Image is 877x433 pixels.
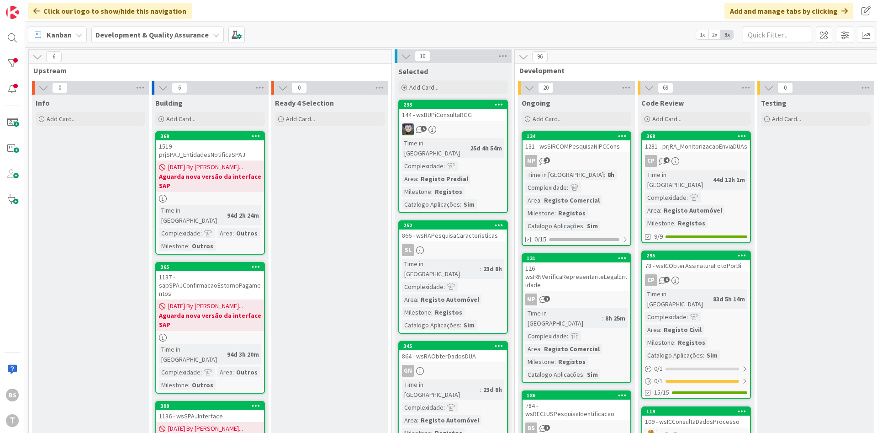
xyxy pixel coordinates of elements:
[36,98,50,107] span: Info
[538,82,554,93] span: 20
[525,357,555,367] div: Milestone
[159,367,201,377] div: Complexidade
[480,264,481,274] span: :
[168,301,243,311] span: [DATE] By [PERSON_NAME]...
[399,221,507,241] div: 252866 - wsRAPesquisaCaracteristicas
[156,402,264,422] div: 3901136 - wsSPAJInterface
[642,260,750,272] div: 78 - wsICObterAssinaturaFotoPorBi
[522,253,631,383] a: 131126 - wsIRNVerificaRepresentanteLegalEntidadeMPTime in [GEOGRAPHIC_DATA]:8h 25mComplexidade:Ar...
[399,101,507,121] div: 233144 - wsBUPiConsultaRGG
[523,132,630,152] div: 134131 - wsSIRCOMPesquisaNIPCCons
[542,195,602,205] div: Registo Comercial
[523,391,630,400] div: 186
[168,162,243,172] span: [DATE] By [PERSON_NAME]...
[661,205,724,215] div: Registo Automóvel
[542,344,602,354] div: Registo Comercial
[480,385,481,395] span: :
[402,415,417,425] div: Area
[33,66,380,75] span: Upstream
[645,274,657,286] div: CP
[418,174,470,184] div: Registo Predial
[481,385,504,395] div: 23d 8h
[399,365,507,377] div: GN
[225,210,261,220] div: 94d 2h 24m
[721,30,733,39] span: 3x
[402,138,466,158] div: Time in [GEOGRAPHIC_DATA]
[645,192,687,203] div: Complexidade
[398,100,508,213] a: 233144 - wsBUPiConsultaRGGLSTime in [GEOGRAPHIC_DATA]:25d 4h 54mComplexidade:Area:Registo Predial...
[583,369,585,380] span: :
[201,228,202,238] span: :
[156,263,264,271] div: 365
[523,254,630,291] div: 131126 - wsIRNVerificaRepresentanteLegalEntidade
[674,218,676,228] span: :
[399,230,507,241] div: 866 - wsRAPesquisaCaracteristicas
[534,235,546,244] span: 0/15
[654,388,669,397] span: 15/15
[642,407,750,428] div: 119109 - wsICConsultaDadosProcesso
[642,251,750,272] div: 29578 - wsICObterAssinaturaFotoPorBi
[399,350,507,362] div: 864 - wsRAObterDadosDUA
[696,30,708,39] span: 1x
[402,307,431,317] div: Milestone
[468,143,504,153] div: 25d 4h 54m
[159,205,223,225] div: Time in [GEOGRAPHIC_DATA]
[642,416,750,428] div: 109 - wsICConsultaDadosProcesso
[664,277,670,283] span: 6
[641,251,751,399] a: 29578 - wsICObterAssinaturaFotoPorBiCPTime in [GEOGRAPHIC_DATA]:83d 5h 14mComplexidade:Area:Regis...
[703,350,704,360] span: :
[402,187,431,197] div: Milestone
[155,262,265,394] a: 3651137 - sapSPAJConfirmacaoEstornoPagamentos[DATE] By [PERSON_NAME]...Aguarda nova versão da int...
[523,140,630,152] div: 131 - wsSIRCOMPesquisaNIPCCons
[466,143,468,153] span: :
[523,254,630,262] div: 131
[658,82,673,93] span: 69
[642,363,750,374] div: 0/1
[402,282,444,292] div: Complexidade
[217,228,232,238] div: Area
[604,170,605,180] span: :
[166,115,195,123] span: Add Card...
[95,30,209,39] b: Development & Quality Assurance
[160,403,264,409] div: 390
[645,218,674,228] div: Milestone
[402,259,480,279] div: Time in [GEOGRAPHIC_DATA]
[645,155,657,167] div: CP
[234,367,260,377] div: Outros
[661,325,704,335] div: Registo Civil
[645,337,674,347] div: Milestone
[159,380,188,390] div: Milestone
[402,244,414,256] div: SL
[481,264,504,274] div: 23d 8h
[523,391,630,420] div: 186784 - wsRECLUSPesquisaIdentificacao
[444,402,445,412] span: :
[159,172,261,190] b: Aguarda nova versão da interface SAP
[275,98,334,107] span: Ready 4 Selection
[642,140,750,152] div: 1281 - prjRA_MonitorizacaoEnviaDUAs
[460,320,461,330] span: :
[402,199,460,209] div: Catalogo Aplicações
[159,311,261,329] b: Aguarda nova versão da interface SAP
[525,344,540,354] div: Area
[603,313,628,323] div: 8h 25m
[460,199,461,209] span: :
[641,131,751,243] a: 3681281 - prjRA_MonitorizacaoEnviaDUAsCPTime in [GEOGRAPHIC_DATA]:44d 12h 1mComplexidade:Area:Reg...
[409,83,438,91] span: Add Card...
[642,132,750,140] div: 368
[646,252,750,259] div: 295
[540,195,542,205] span: :
[711,175,747,185] div: 44d 12h 1m
[47,115,76,123] span: Add Card...
[398,220,508,334] a: 252866 - wsRAPesquisaCaracteristicasSLTime in [GEOGRAPHIC_DATA]:23d 8hComplexidade:Area:Registo A...
[642,375,750,387] div: 0/1
[654,364,663,374] span: 0 / 1
[709,175,711,185] span: :
[160,264,264,270] div: 365
[190,380,216,390] div: Outros
[646,133,750,139] div: 368
[544,425,550,431] span: 1
[525,369,583,380] div: Catalogo Aplicações
[461,320,477,330] div: Sim
[777,82,793,93] span: 0
[402,294,417,305] div: Area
